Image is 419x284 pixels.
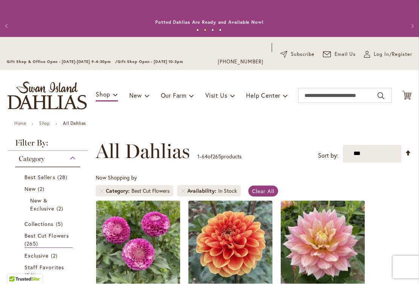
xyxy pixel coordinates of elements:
span: Log In/Register [374,51,412,58]
p: - of products [197,151,242,163]
span: 84 [24,272,37,279]
a: Email Us [323,51,356,58]
span: Gift Shop & Office Open - [DATE]-[DATE] 9-4:30pm / [7,60,118,64]
span: 5 [56,220,65,228]
span: Visit Us [205,92,227,100]
a: Collections [24,220,73,228]
a: Home [14,121,26,126]
span: Help Center [246,92,280,100]
span: Clear All [252,188,274,195]
a: Subscribe [280,51,315,58]
span: Category [19,155,44,163]
span: 1 [197,153,200,160]
div: In Stock [218,187,237,195]
a: Exclusive [24,252,73,260]
a: Potted Dahlias Are Ready and Available Now! [155,20,264,25]
label: Sort by: [318,149,338,163]
strong: All Dahlias [63,121,86,126]
span: 2 [57,205,65,213]
span: New [129,92,142,100]
span: 2 [38,185,46,193]
span: Exclusive [24,252,49,259]
a: New &amp; Exclusive [30,197,67,213]
span: Collections [24,221,54,228]
span: Shop [96,91,110,98]
span: Email Us [335,51,356,58]
button: 3 of 4 [211,29,214,32]
a: Remove Availability In Stock [181,189,185,193]
span: New & Exclusive [30,197,54,212]
iframe: Launch Accessibility Center [6,257,27,278]
span: Category [106,187,132,195]
span: Gift Shop Open - [DATE] 10-3pm [118,60,183,64]
span: 64 [202,153,208,160]
span: Our Farm [161,92,187,100]
button: 2 of 4 [204,29,206,32]
strong: Filter By: [8,139,88,151]
span: 265 [213,153,221,160]
span: Best Sellers [24,174,55,181]
span: Availability [187,187,218,195]
span: 265 [24,240,40,248]
a: Clear All [248,186,278,197]
a: Best Sellers [24,173,73,181]
button: 1 of 4 [196,29,199,32]
span: Now Shopping by [96,174,137,181]
a: Shop [39,121,50,126]
span: 2 [51,252,60,260]
a: store logo [8,82,87,110]
a: Staff Favorites [24,264,73,279]
button: 4 of 4 [219,29,222,32]
a: Log In/Register [364,51,412,58]
span: New [24,186,36,193]
button: Next [404,19,419,34]
span: All Dahlias [96,140,190,163]
span: Staff Favorites [24,264,64,271]
div: Best Cut Flowers [132,187,170,195]
a: Best Cut Flowers [24,232,73,248]
a: New [24,185,73,193]
span: Subscribe [291,51,315,58]
a: Remove Category Best Cut Flowers [99,189,104,193]
span: 28 [57,173,69,181]
a: [PHONE_NUMBER] [218,58,263,66]
span: Best Cut Flowers [24,232,69,239]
